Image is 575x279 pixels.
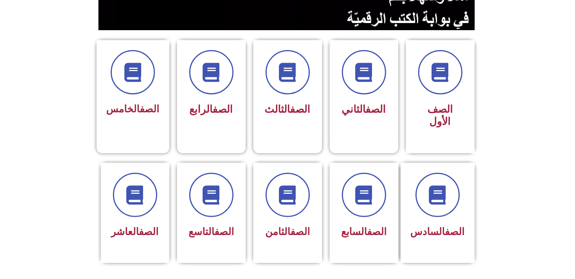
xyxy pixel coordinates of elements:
[214,226,234,237] a: الصف
[213,103,233,115] a: الصف
[290,103,311,115] a: الصف
[139,226,159,237] a: الصف
[188,226,234,237] span: التاسع
[190,103,233,115] span: الرابع
[445,226,465,237] a: الصف
[366,103,386,115] a: الصف
[265,226,310,237] span: الثامن
[111,226,159,237] span: العاشر
[106,103,159,115] span: الخامس
[342,103,386,115] span: الثاني
[427,103,453,128] span: الصف الأول
[140,103,159,115] a: الصف
[265,103,311,115] span: الثالث
[290,226,310,237] a: الصف
[367,226,387,237] a: الصف
[341,226,387,237] span: السابع
[411,226,465,237] span: السادس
